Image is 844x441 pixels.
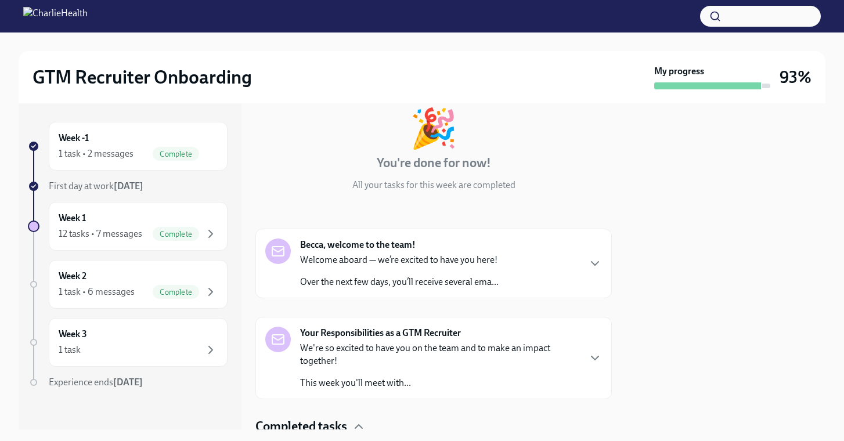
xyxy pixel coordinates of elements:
[49,377,143,388] span: Experience ends
[59,132,89,144] h6: Week -1
[300,254,499,266] p: Welcome aboard — we’re excited to have you here!
[49,180,143,191] span: First day at work
[59,328,87,341] h6: Week 3
[153,150,199,158] span: Complete
[59,270,86,283] h6: Week 2
[377,154,491,172] h4: You're done for now!
[59,344,81,356] div: 1 task
[114,180,143,191] strong: [DATE]
[59,227,142,240] div: 12 tasks • 7 messages
[300,342,579,367] p: We're so excited to have you on the team and to make an impact together!
[300,327,461,339] strong: Your Responsibilities as a GTM Recruiter
[410,109,457,147] div: 🎉
[59,147,134,160] div: 1 task • 2 messages
[33,66,252,89] h2: GTM Recruiter Onboarding
[300,377,579,389] p: This week you'll meet with...
[28,202,228,251] a: Week 112 tasks • 7 messagesComplete
[780,67,811,88] h3: 93%
[28,318,228,367] a: Week 31 task
[654,65,704,78] strong: My progress
[59,285,135,298] div: 1 task • 6 messages
[28,180,228,193] a: First day at work[DATE]
[113,377,143,388] strong: [DATE]
[28,260,228,309] a: Week 21 task • 6 messagesComplete
[352,179,515,191] p: All your tasks for this week are completed
[300,238,416,251] strong: Becca, welcome to the team!
[255,418,347,435] h4: Completed tasks
[153,230,199,238] span: Complete
[153,288,199,297] span: Complete
[300,276,499,288] p: Over the next few days, you’ll receive several ema...
[28,122,228,171] a: Week -11 task • 2 messagesComplete
[59,212,86,225] h6: Week 1
[23,7,88,26] img: CharlieHealth
[255,418,612,435] div: Completed tasks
